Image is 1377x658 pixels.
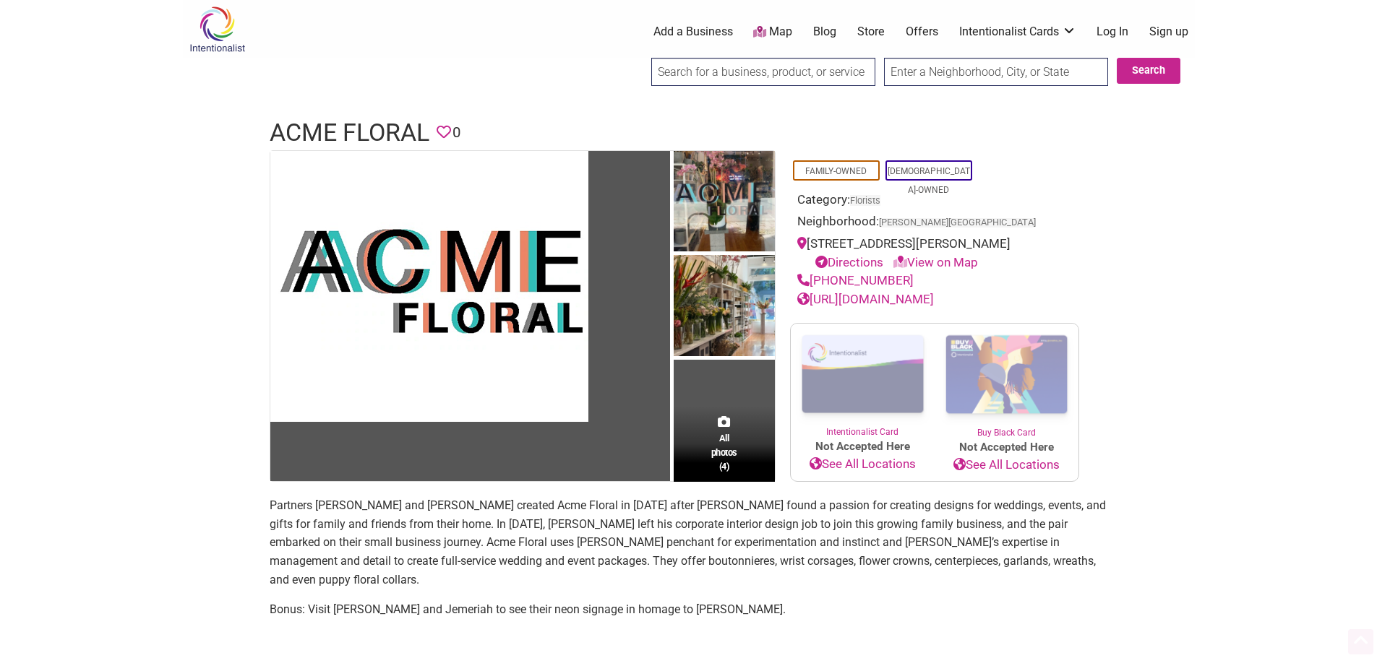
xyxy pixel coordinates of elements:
a: Add a Business [653,24,733,40]
img: Buy Black Card [935,324,1078,426]
img: Intentionalist [183,6,252,53]
a: Sign up [1149,24,1188,40]
span: Not Accepted Here [935,439,1078,456]
a: Buy Black Card [935,324,1078,439]
p: Bonus: Visit [PERSON_NAME] and Jemeriah to see their neon signage in homage to [PERSON_NAME]. [270,600,1108,619]
img: Intentionalist Card [791,324,935,425]
span: [PERSON_NAME][GEOGRAPHIC_DATA] [879,218,1036,228]
a: [PHONE_NUMBER] [797,273,914,287]
a: Offers [906,24,938,40]
a: Directions [815,255,883,269]
a: Blog [813,24,836,40]
a: See All Locations [791,455,935,474]
input: Search for a business, product, or service [651,58,875,86]
a: View on Map [893,255,978,269]
span: All photos (4) [711,431,737,472]
a: See All Locations [935,456,1078,475]
a: Intentionalist Cards [959,24,1076,40]
div: [STREET_ADDRESS][PERSON_NAME] [797,235,1072,272]
div: Scroll Back to Top [1348,629,1373,654]
span: Not Accepted Here [791,438,935,455]
input: Enter a Neighborhood, City, or State [884,58,1108,86]
div: Category: [797,191,1072,213]
button: Search [1117,58,1180,84]
a: Map [753,24,792,40]
a: Family-Owned [805,166,867,176]
a: [DEMOGRAPHIC_DATA]-Owned [888,166,970,195]
a: Log In [1097,24,1128,40]
p: Partners [PERSON_NAME] and [PERSON_NAME] created Acme Floral in [DATE] after [PERSON_NAME] found ... [270,496,1108,589]
a: [URL][DOMAIN_NAME] [797,292,934,306]
a: Florists [850,195,880,206]
h1: Acme Floral [270,116,429,150]
a: Intentionalist Card [791,324,935,438]
span: 0 [452,121,460,144]
div: Neighborhood: [797,212,1072,235]
a: Store [857,24,885,40]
